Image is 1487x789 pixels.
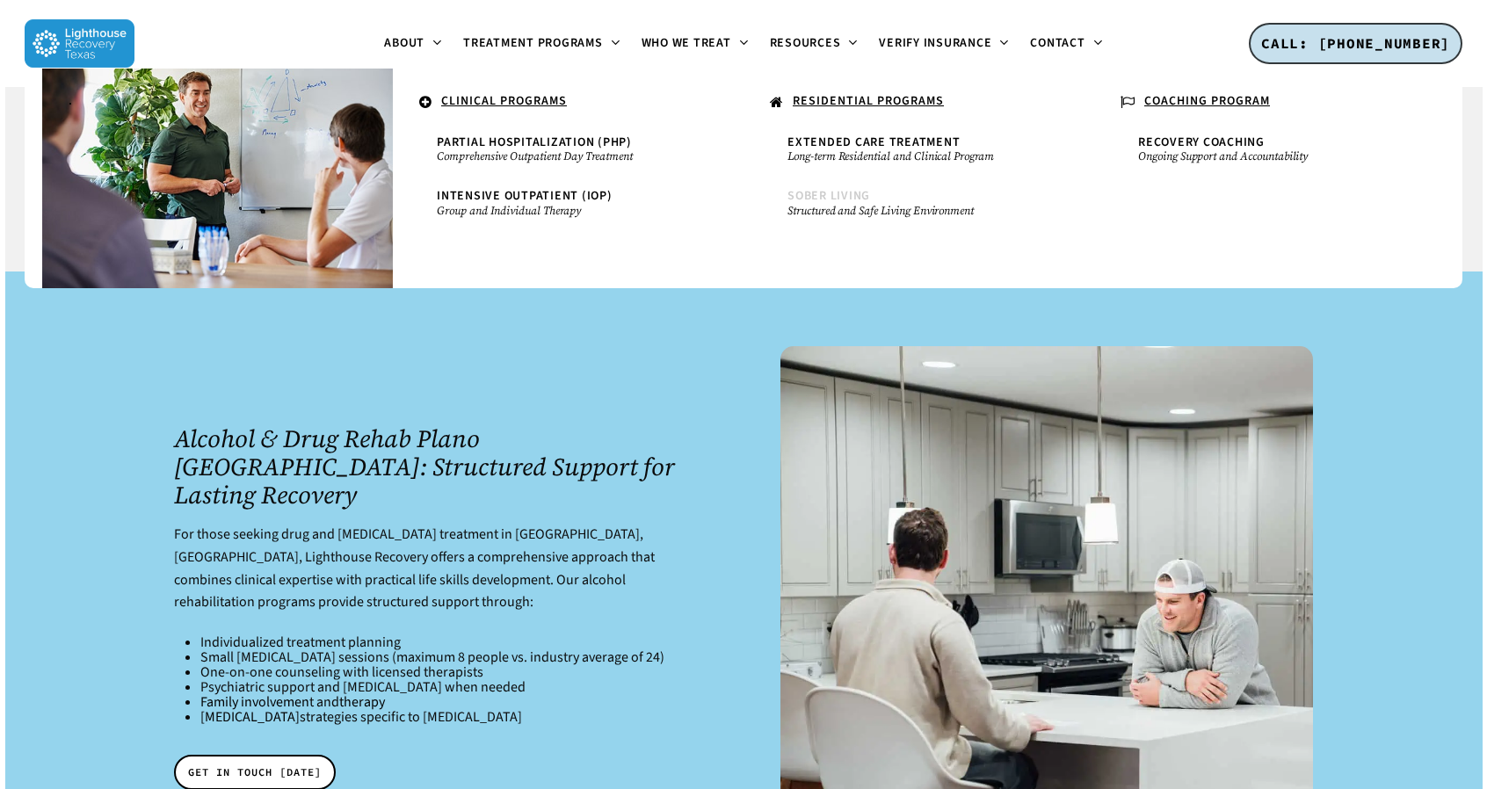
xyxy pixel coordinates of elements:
[60,86,375,117] a: .
[1030,34,1084,52] span: Contact
[200,707,522,727] span: strategies specific to [MEDICAL_DATA]
[642,34,731,52] span: Who We Treat
[437,149,700,163] small: Comprehensive Outpatient Day Treatment
[463,34,603,52] span: Treatment Programs
[410,86,726,119] a: CLINICAL PROGRAMS
[453,37,631,51] a: Treatment Programs
[787,149,1050,163] small: Long-term Residential and Clinical Program
[1112,86,1427,119] a: COACHING PROGRAM
[1138,134,1265,151] span: Recovery Coaching
[200,662,483,682] span: One-on-one counseling with licensed therapists
[787,187,870,205] span: Sober Living
[200,692,309,712] a: Family involvemen
[200,633,401,652] span: Individualized treatment planning
[879,34,991,52] span: Verify Insurance
[631,37,759,51] a: Who We Treat
[441,92,567,110] u: CLINICAL PROGRAMS
[1249,23,1462,65] a: CALL: [PHONE_NUMBER]
[428,181,708,226] a: Intensive Outpatient (IOP)Group and Individual Therapy
[1138,149,1401,163] small: Ongoing Support and Accountability
[770,34,841,52] span: Resources
[437,204,700,218] small: Group and Individual Therapy
[200,677,526,697] span: Psychiatric support and [MEDICAL_DATA] when needed
[188,764,322,781] span: GET IN TOUCH [DATE]
[787,134,960,151] span: Extended Care Treatment
[339,692,385,712] a: therapy
[793,92,944,110] u: RESIDENTIAL PROGRAMS
[779,127,1059,172] a: Extended Care TreatmentLong-term Residential and Clinical Program
[200,692,385,712] span: t and
[779,181,1059,226] a: Sober LivingStructured and Safe Living Environment
[437,134,632,151] span: Partial Hospitalization (PHP)
[174,525,655,612] span: For those seeking drug and [MEDICAL_DATA] treatment in [GEOGRAPHIC_DATA], [GEOGRAPHIC_DATA], Ligh...
[428,127,708,172] a: Partial Hospitalization (PHP)Comprehensive Outpatient Day Treatment
[868,37,1019,51] a: Verify Insurance
[761,86,1077,119] a: RESIDENTIAL PROGRAMS
[25,19,134,68] img: Lighthouse Recovery Texas
[1129,127,1410,172] a: Recovery CoachingOngoing Support and Accountability
[200,648,664,667] span: Small [MEDICAL_DATA] sessions (maximum 8 people vs. industry average of 24)
[1144,92,1270,110] u: COACHING PROGRAM
[1019,37,1113,51] a: Contact
[384,34,424,52] span: About
[1261,34,1450,52] span: CALL: [PHONE_NUMBER]
[69,92,73,110] span: .
[437,187,613,205] span: Intensive Outpatient (IOP)
[200,707,300,727] a: [MEDICAL_DATA]
[374,37,453,51] a: About
[759,37,869,51] a: Resources
[787,204,1050,218] small: Structured and Safe Living Environment
[174,424,706,509] h2: Alcohol & Drug Rehab Plano [GEOGRAPHIC_DATA]: Structured Support for Lasting Recovery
